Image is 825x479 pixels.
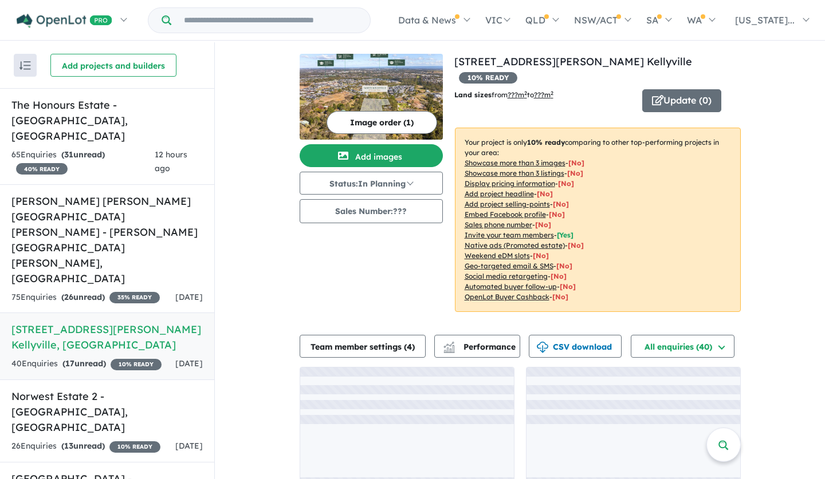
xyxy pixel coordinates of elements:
[465,159,565,167] u: Showcase more than 3 images
[568,241,584,250] span: [No]
[300,199,443,223] button: Sales Number:???
[465,262,553,270] u: Geo-targeted email & SMS
[552,292,568,301] span: [No]
[61,149,105,160] strong: ( unread)
[455,128,741,312] p: Your project is only comparing to other top-performing projects in your area: - - - - - - - - - -...
[11,389,203,435] h5: Norwest Estate 2 - [GEOGRAPHIC_DATA] , [GEOGRAPHIC_DATA]
[11,148,155,176] div: 65 Enquir ies
[735,14,795,26] span: [US_STATE]...
[443,342,454,348] img: line-chart.svg
[465,179,555,188] u: Display pricing information
[529,335,622,358] button: CSV download
[533,251,549,260] span: [No]
[300,144,443,167] button: Add images
[465,272,548,280] u: Social media retargeting
[175,292,203,302] span: [DATE]
[465,292,549,301] u: OpenLot Buyer Cashback
[551,272,567,280] span: [No]
[567,169,583,177] span: [ No ]
[527,138,565,147] b: 10 % ready
[16,163,68,175] span: 40 % READY
[11,322,203,353] h5: [STREET_ADDRESS][PERSON_NAME] Kellyville , [GEOGRAPHIC_DATA]
[465,210,546,219] u: Embed Facebook profile
[454,90,492,99] b: Land sizes
[300,335,426,358] button: Team member settings (4)
[11,440,160,453] div: 26 Enquir ies
[109,441,160,453] span: 10 % READY
[549,210,565,219] span: [ No ]
[642,89,721,112] button: Update (0)
[535,220,551,229] span: [ No ]
[300,172,443,195] button: Status:In Planning
[11,291,160,304] div: 75 Enquir ies
[64,441,73,451] span: 13
[465,220,532,229] u: Sales phone number
[64,149,73,160] span: 31
[551,90,553,96] sup: 2
[17,14,112,28] img: Openlot PRO Logo White
[50,54,176,77] button: Add projects and builders
[434,335,520,358] button: Performance
[465,231,554,239] u: Invite your team members
[64,292,73,302] span: 26
[61,441,105,451] strong: ( unread)
[537,342,548,353] img: download icon
[11,193,203,286] h5: [PERSON_NAME] [PERSON_NAME][GEOGRAPHIC_DATA][PERSON_NAME] - [PERSON_NAME][GEOGRAPHIC_DATA][PERSON...
[631,335,734,358] button: All enquiries (40)
[560,282,576,291] span: [No]
[465,169,564,177] u: Showcase more than 3 listings
[445,342,516,352] span: Performance
[465,241,565,250] u: Native ads (Promoted estate)
[534,90,553,99] u: ???m
[19,61,31,70] img: sort.svg
[175,358,203,369] span: [DATE]
[459,72,517,84] span: 10 % READY
[465,189,534,198] u: Add project headline
[300,54,443,140] img: 67 Stringer Road - North Kellyville
[11,97,203,144] h5: The Honours Estate - [GEOGRAPHIC_DATA] , [GEOGRAPHIC_DATA]
[155,149,187,173] span: 12 hours ago
[111,359,162,370] span: 10 % READY
[175,441,203,451] span: [DATE]
[527,90,553,99] span: to
[557,231,573,239] span: [ Yes ]
[553,200,569,208] span: [ No ]
[62,358,106,369] strong: ( unread)
[174,8,368,33] input: Try estate name, suburb, builder or developer
[568,159,584,167] span: [ No ]
[407,342,412,352] span: 4
[558,179,574,188] span: [ No ]
[465,200,550,208] u: Add project selling-points
[109,292,160,303] span: 35 % READY
[465,251,530,260] u: Weekend eDM slots
[508,90,527,99] u: ??? m
[524,90,527,96] sup: 2
[61,292,105,302] strong: ( unread)
[65,358,74,369] span: 17
[454,55,692,68] a: [STREET_ADDRESS][PERSON_NAME] Kellyville
[465,282,557,291] u: Automated buyer follow-up
[443,345,455,353] img: bar-chart.svg
[556,262,572,270] span: [No]
[11,357,162,371] div: 40 Enquir ies
[327,111,437,134] button: Image order (1)
[537,189,553,198] span: [ No ]
[454,89,634,101] p: from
